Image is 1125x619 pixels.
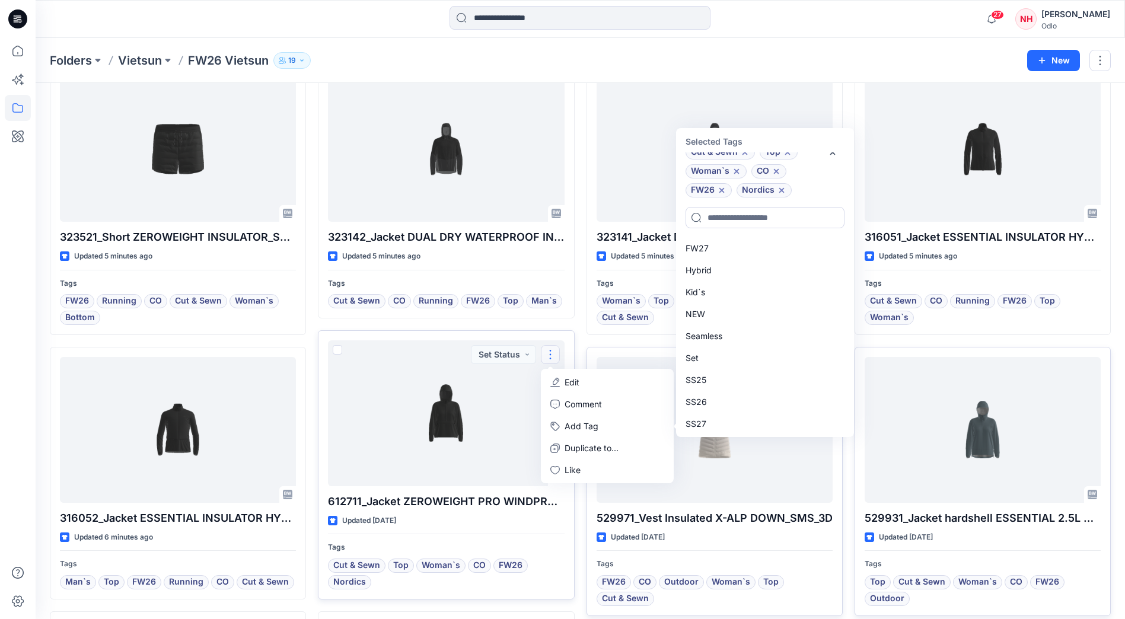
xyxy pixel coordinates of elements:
[104,575,119,589] span: Top
[611,250,689,263] p: Updated 5 minutes ago
[65,575,91,589] span: Man`s
[342,250,420,263] p: Updated 5 minutes ago
[1015,8,1037,30] div: NH
[169,575,203,589] span: Running
[865,357,1101,502] a: 529931_Jacket hardshell ESSENTIAL 2.5L WATERPROOF_SMS_3D
[742,183,775,197] span: Nordics
[930,294,942,308] span: CO
[664,575,699,589] span: Outdoor
[639,575,651,589] span: CO
[597,510,833,527] p: 529971_Vest Insulated X-ALP DOWN_SMS_3D
[102,294,136,308] span: Running
[678,413,849,435] div: SS27
[328,340,564,486] a: 612711_Jacket ZEROWEIGHT PRO WINDPROOF ANORAK_SMS_3D
[65,294,89,308] span: FW26
[531,294,557,308] span: Man`s
[602,592,649,606] span: Cut & Sewn
[273,52,311,69] button: 19
[60,357,296,502] a: 316052_Jacket ESSENTIAL INSULATOR HYBRID_SMS_3D
[757,164,769,178] span: CO
[333,559,380,573] span: Cut & Sewn
[1040,294,1055,308] span: Top
[958,575,997,589] span: Woman`s
[543,415,671,437] button: Add Tag
[879,250,957,263] p: Updated 5 minutes ago
[865,229,1101,245] p: 316051_Jacket ESSENTIAL INSULATOR HYBRID_SMS_3D
[678,259,849,281] div: Hybrid
[288,54,296,67] p: 19
[473,559,486,573] span: CO
[393,559,409,573] span: Top
[602,575,626,589] span: FW26
[691,183,715,197] span: FW26
[597,229,833,245] p: 323141_Jacket DUAL DRY WATERPROOF INSULATED_SMS_3D
[1035,575,1059,589] span: FW26
[865,510,1101,527] p: 529931_Jacket hardshell ESSENTIAL 2.5L WATERPROOF_SMS_3D
[503,294,518,308] span: Top
[898,575,945,589] span: Cut & Sewn
[678,281,849,303] div: Kid`s
[328,76,564,222] a: 323142_Jacket DUAL DRY WATERPROOF INSULATED_SMS_3D
[955,294,990,308] span: Running
[865,277,1101,290] p: Tags
[328,493,564,510] p: 612711_Jacket ZEROWEIGHT PRO WINDPROOF ANORAK_SMS_3D
[216,575,229,589] span: CO
[60,76,296,222] a: 323521_Short ZEROWEIGHT INSULATOR_SMS_3D
[565,376,579,388] p: Edit
[691,164,729,178] span: Woman`s
[328,541,564,554] p: Tags
[678,303,849,325] div: NEW
[870,592,904,606] span: Outdoor
[242,575,289,589] span: Cut & Sewn
[678,391,849,413] div: SS26
[597,558,833,570] p: Tags
[678,130,852,152] p: Selected Tags
[60,510,296,527] p: 316052_Jacket ESSENTIAL INSULATOR HYBRID_SMS_3D
[870,575,885,589] span: Top
[393,294,406,308] span: CO
[422,559,460,573] span: Woman`s
[74,531,153,544] p: Updated 6 minutes ago
[149,294,162,308] span: CO
[870,311,909,325] span: Woman`s
[865,558,1101,570] p: Tags
[691,145,738,159] span: Cut & Sewn
[60,558,296,570] p: Tags
[678,237,849,259] div: FW27
[328,229,564,245] p: 323142_Jacket DUAL DRY WATERPROOF INSULATED_SMS_3D
[602,294,640,308] span: Woman`s
[865,76,1101,222] a: 316051_Jacket ESSENTIAL INSULATOR HYBRID_SMS_3D
[678,347,849,369] div: Set
[466,294,490,308] span: FW26
[333,575,366,589] span: Nordics
[879,531,933,544] p: Updated [DATE]
[342,515,396,527] p: Updated [DATE]
[1041,21,1110,30] div: Odlo
[1041,7,1110,21] div: [PERSON_NAME]
[597,76,833,222] a: 323141_Jacket DUAL DRY WATERPROOF INSULATED_SMS_3D
[50,52,92,69] a: Folders
[597,277,833,290] p: Tags
[565,442,619,454] p: Duplicate to...
[65,311,95,325] span: Bottom
[419,294,453,308] span: Running
[870,294,917,308] span: Cut & Sewn
[188,52,269,69] p: FW26 Vietsun
[565,464,581,476] p: Like
[118,52,162,69] a: Vietsun
[1027,50,1080,71] button: New
[991,10,1004,20] span: 27
[175,294,222,308] span: Cut & Sewn
[763,575,779,589] span: Top
[328,277,564,290] p: Tags
[712,575,750,589] span: Woman`s
[499,559,522,573] span: FW26
[74,250,152,263] p: Updated 5 minutes ago
[60,277,296,290] p: Tags
[565,398,602,410] p: Comment
[235,294,273,308] span: Woman`s
[602,311,649,325] span: Cut & Sewn
[1003,294,1027,308] span: FW26
[543,371,671,393] a: Edit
